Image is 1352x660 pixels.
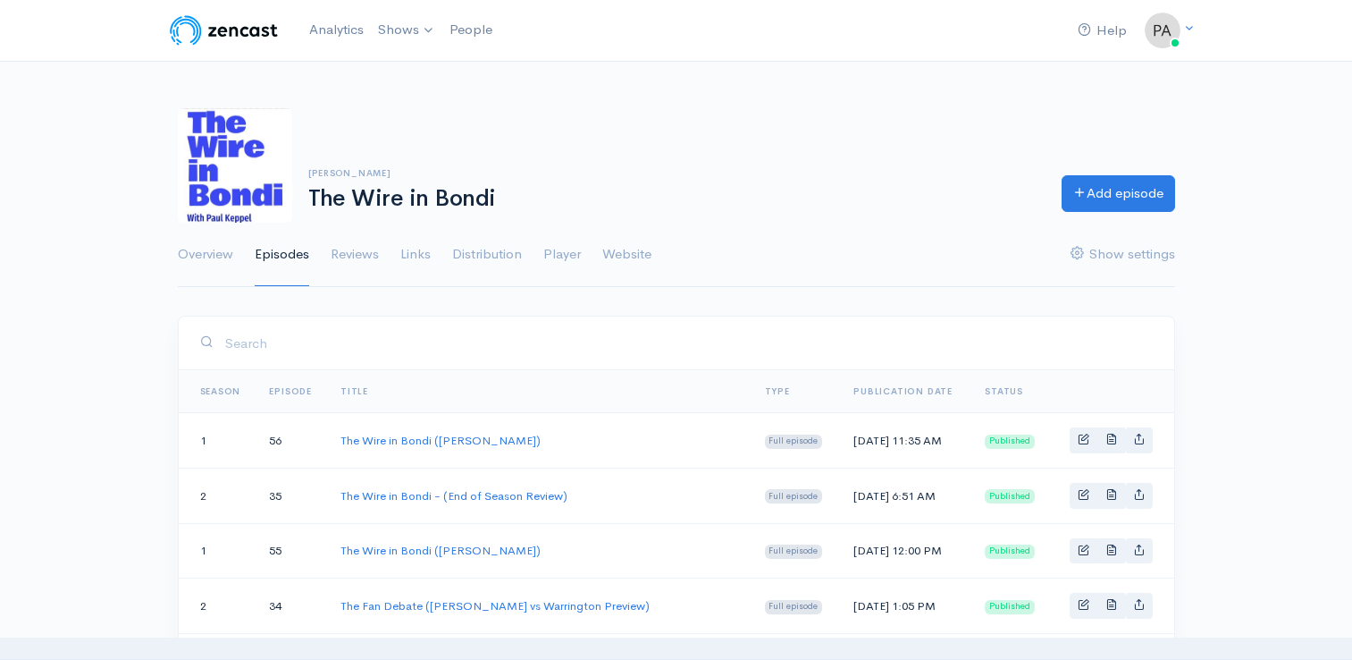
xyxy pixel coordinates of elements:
a: Shows [371,11,442,50]
a: Distribution [452,223,522,287]
a: Help [1071,12,1134,50]
td: 2 [179,579,256,634]
td: 1 [179,523,256,579]
div: Basic example [1070,427,1153,453]
td: 35 [255,468,326,523]
a: The Wire in Bondi ([PERSON_NAME]) [340,433,541,448]
td: [DATE] 6:51 AM [839,468,970,523]
a: Reviews [331,223,379,287]
span: Status [985,385,1023,397]
td: 1 [179,413,256,469]
span: Published [985,600,1035,614]
a: The Wire in Bondi ([PERSON_NAME]) [340,543,541,558]
a: Show settings [1071,223,1175,287]
h1: The Wire in Bondi [308,186,1040,212]
span: Full episode [765,435,823,449]
div: Basic example [1070,483,1153,509]
a: Website [602,223,651,287]
td: [DATE] 11:35 AM [839,413,970,469]
a: Links [400,223,431,287]
span: Published [985,435,1035,449]
a: Player [543,223,581,287]
a: The Fan Debate ([PERSON_NAME] vs Warrington Preview) [340,598,650,613]
td: 56 [255,413,326,469]
td: [DATE] 12:00 PM [839,523,970,579]
td: 34 [255,579,326,634]
span: Published [985,489,1035,503]
span: Published [985,545,1035,559]
img: ZenCast Logo [167,13,281,48]
div: Basic example [1070,538,1153,564]
span: Full episode [765,489,823,503]
input: Search [224,325,1153,361]
a: Publication date [853,385,953,397]
td: 55 [255,523,326,579]
a: Add episode [1062,175,1175,212]
span: Full episode [765,545,823,559]
a: Season [200,385,241,397]
a: Analytics [302,11,371,49]
div: Basic example [1070,593,1153,619]
a: Title [340,385,368,397]
a: Type [765,385,790,397]
td: 2 [179,468,256,523]
a: Episodes [255,223,309,287]
a: People [442,11,500,49]
img: ... [1145,13,1180,48]
a: Overview [178,223,233,287]
h6: [PERSON_NAME] [308,168,1040,178]
a: The Wire in Bondi - (End of Season Review) [340,488,567,503]
span: Full episode [765,600,823,614]
a: Episode [269,385,312,397]
td: [DATE] 1:05 PM [839,579,970,634]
